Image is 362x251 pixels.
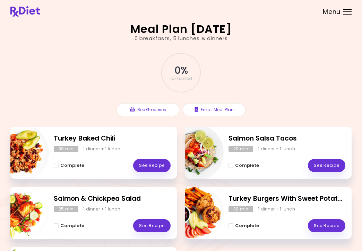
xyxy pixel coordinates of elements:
[229,134,345,144] h2: Salmon Salsa Tacos
[54,222,84,230] button: Complete - Salmon & Chickpea Salad
[174,65,187,77] span: 0 %
[133,159,171,172] a: See Recipe - Turkey Baked Chili
[166,184,224,242] img: Info - Turkey Burgers With Sweet Potato Fries
[170,77,192,81] span: completed
[323,9,341,15] span: Menu
[83,206,120,212] div: 1 dinner + 1 lunch
[308,159,345,172] a: See Recipe - Salmon Salsa Tacos
[183,103,245,116] button: Email Meal Plan
[229,146,253,152] div: 20 min
[135,35,228,43] div: 0 breakfasts , 5 lunches & dinners
[308,219,345,232] a: See Recipe - Turkey Burgers With Sweet Potato Fries
[133,219,171,232] a: See Recipe - Salmon & Chickpea Salad
[258,206,295,212] div: 1 dinner + 1 lunch
[54,146,78,152] div: 30 min
[54,206,78,212] div: 25 min
[166,124,224,181] img: Info - Salmon Salsa Tacos
[235,223,259,228] span: Complete
[117,103,179,116] button: See Groceries
[130,24,232,35] h2: Meal Plan [DATE]
[229,222,259,230] button: Complete - Turkey Burgers With Sweet Potato Fries
[60,163,84,168] span: Complete
[10,6,40,17] img: RxDiet
[60,223,84,228] span: Complete
[54,134,171,144] h2: Turkey Baked Chili
[54,161,84,170] button: Complete - Turkey Baked Chili
[258,146,295,152] div: 1 dinner + 1 lunch
[235,163,259,168] span: Complete
[229,161,259,170] button: Complete - Salmon Salsa Tacos
[229,206,253,212] div: 30 min
[54,194,171,204] h2: Salmon & Chickpea Salad
[83,146,120,152] div: 1 dinner + 1 lunch
[229,194,345,204] h2: Turkey Burgers With Sweet Potato Fries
